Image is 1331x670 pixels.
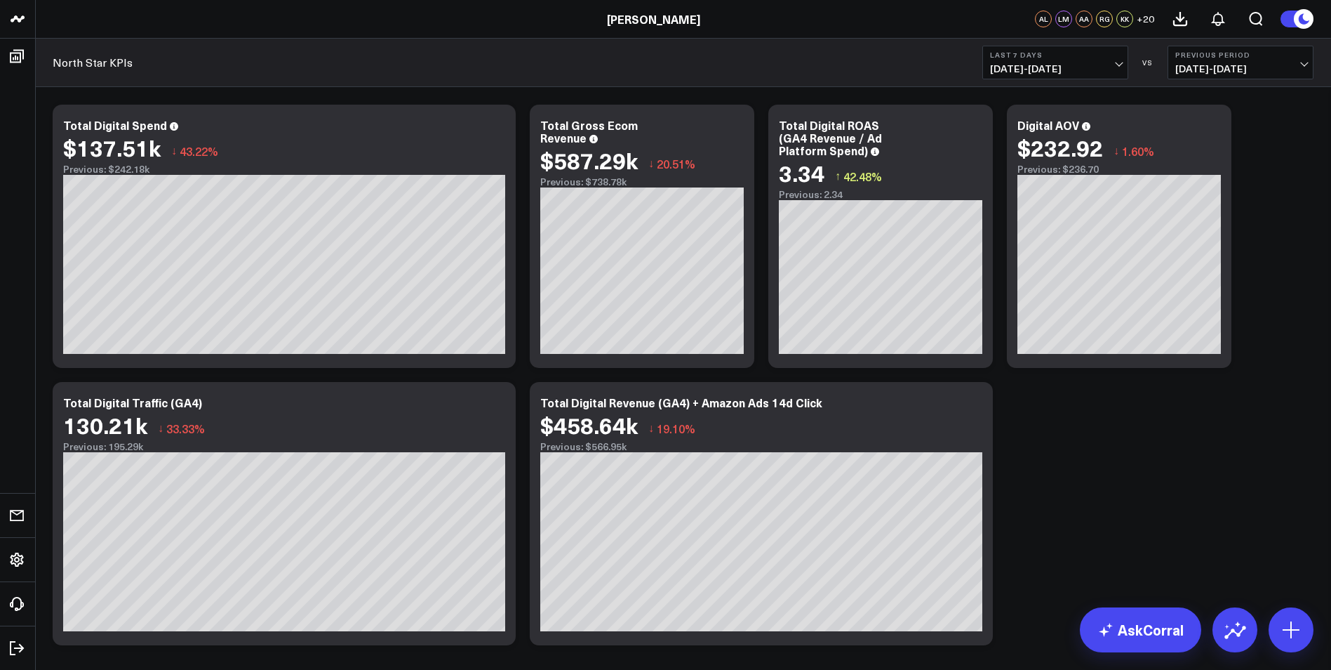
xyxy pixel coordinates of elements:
div: LM [1055,11,1072,27]
div: Previous: $566.95k [540,441,982,452]
span: + 20 [1137,14,1154,24]
div: $232.92 [1017,135,1103,160]
span: [DATE] - [DATE] [990,63,1121,74]
span: 20.51% [657,156,695,171]
div: Total Digital Revenue (GA4) + Amazon Ads 14d Click [540,395,822,410]
button: Previous Period[DATE]-[DATE] [1168,46,1313,79]
div: Previous: $738.78k [540,176,744,188]
div: 3.34 [779,160,824,185]
div: KK [1116,11,1133,27]
span: 1.60% [1122,143,1154,159]
span: 19.10% [657,421,695,436]
span: ↓ [158,419,163,438]
div: AA [1076,11,1092,27]
span: ↓ [171,142,177,160]
div: $137.51k [63,135,161,160]
span: 42.48% [843,169,882,184]
div: 130.21k [63,412,147,438]
span: ↓ [648,155,654,173]
span: ↓ [1113,142,1119,160]
div: $458.64k [540,412,638,438]
a: AskCorral [1080,607,1201,652]
span: [DATE] - [DATE] [1175,63,1306,74]
span: ↑ [835,167,841,185]
div: Previous: 2.34 [779,189,982,200]
div: Total Gross Ecom Revenue [540,117,638,145]
div: AL [1035,11,1052,27]
div: Total Digital ROAS (GA4 Revenue / Ad Platform Spend) [779,117,882,158]
button: Last 7 Days[DATE]-[DATE] [982,46,1128,79]
span: 33.33% [166,421,205,436]
div: Total Digital Spend [63,117,167,133]
div: Previous: $242.18k [63,164,505,175]
div: Previous: 195.29k [63,441,505,452]
div: RG [1096,11,1113,27]
b: Last 7 Days [990,51,1121,59]
span: 43.22% [180,143,218,159]
div: VS [1135,58,1161,67]
a: Log Out [4,636,31,661]
a: North Star KPIs [53,55,133,70]
span: ↓ [648,419,654,438]
a: [PERSON_NAME] [607,11,700,27]
button: +20 [1137,11,1154,27]
b: Previous Period [1175,51,1306,59]
div: Total Digital Traffic (GA4) [63,395,202,410]
div: $587.29k [540,147,638,173]
div: Previous: $236.70 [1017,164,1221,175]
div: Digital AOV [1017,117,1079,133]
